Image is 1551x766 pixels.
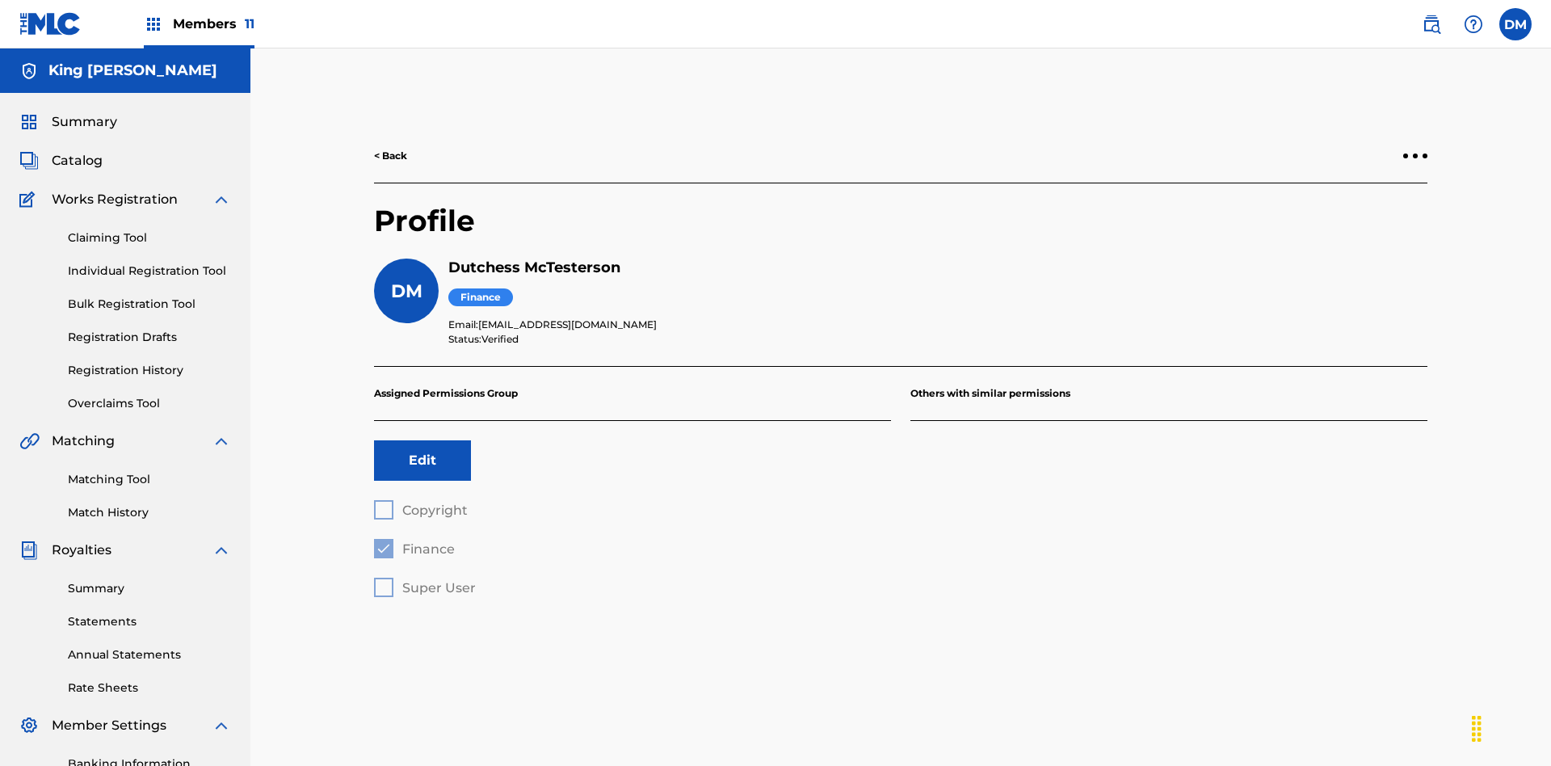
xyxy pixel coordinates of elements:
[68,680,231,697] a: Rate Sheets
[1464,705,1490,753] div: Drag
[1415,8,1448,40] a: Public Search
[374,440,471,481] button: Edit
[19,190,40,209] img: Works Registration
[68,362,231,379] a: Registration History
[52,112,117,132] span: Summary
[52,541,111,560] span: Royalties
[144,15,163,34] img: Top Rightsholders
[52,716,166,735] span: Member Settings
[68,395,231,412] a: Overclaims Tool
[212,431,231,451] img: expand
[68,504,231,521] a: Match History
[1422,15,1441,34] img: search
[448,288,513,307] span: Finance
[1457,8,1490,40] div: Help
[910,367,1427,421] p: Others with similar permissions
[448,318,1427,332] p: Email:
[68,296,231,313] a: Bulk Registration Tool
[448,259,1427,277] h5: Dutchess McTesterson
[68,329,231,346] a: Registration Drafts
[68,646,231,663] a: Annual Statements
[478,318,657,330] span: [EMAIL_ADDRESS][DOMAIN_NAME]
[19,716,39,735] img: Member Settings
[68,613,231,630] a: Statements
[448,332,1427,347] p: Status:
[19,431,40,451] img: Matching
[19,61,39,81] img: Accounts
[19,112,39,132] img: Summary
[68,580,231,597] a: Summary
[19,12,82,36] img: MLC Logo
[374,367,891,421] p: Assigned Permissions Group
[68,471,231,488] a: Matching Tool
[212,716,231,735] img: expand
[245,16,254,32] span: 11
[52,151,103,170] span: Catalog
[1470,688,1551,766] iframe: Chat Widget
[48,61,217,80] h5: King McTesterson
[52,431,115,451] span: Matching
[391,280,422,302] span: DM
[173,15,254,33] span: Members
[68,229,231,246] a: Claiming Tool
[374,203,1427,259] h2: Profile
[19,112,117,132] a: SummarySummary
[212,541,231,560] img: expand
[212,190,231,209] img: expand
[1464,15,1483,34] img: help
[52,190,178,209] span: Works Registration
[19,151,103,170] a: CatalogCatalog
[19,151,39,170] img: Catalog
[1499,8,1532,40] div: User Menu
[374,149,407,163] a: < Back
[68,263,231,280] a: Individual Registration Tool
[481,333,519,345] span: Verified
[19,541,39,560] img: Royalties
